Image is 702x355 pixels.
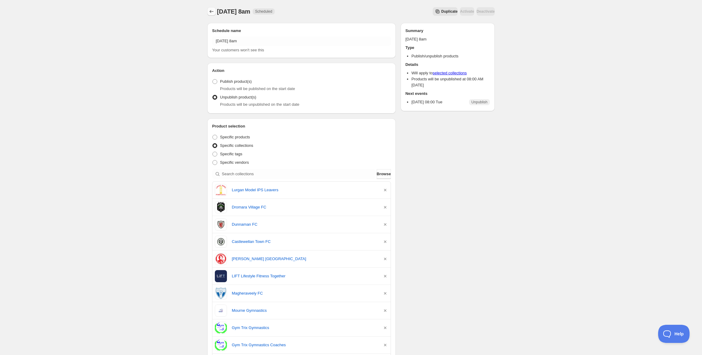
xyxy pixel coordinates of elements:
h2: Action [212,68,391,74]
h2: Schedule name [212,28,391,34]
a: Dunnaman FC [232,221,377,228]
span: Specific products [220,135,250,139]
h2: Product selection [212,123,391,129]
a: Lurgan Model IPS Leavers [232,187,377,193]
a: Magheraveely FC [232,290,377,296]
a: Mourne Gymnastics [232,308,377,314]
p: [DATE] 8am [405,36,490,42]
h2: Summary [405,28,490,34]
span: Products will be unpublished on the start date [220,102,299,107]
span: Specific collections [220,143,253,148]
a: Gym Trix Gymnastics Coaches [232,342,377,348]
a: LIFT Lifestyle Fitness Together [232,273,377,279]
a: Castlewellan Town FC [232,239,377,245]
li: Will apply to [412,70,490,76]
a: [PERSON_NAME] [GEOGRAPHIC_DATA] [232,256,377,262]
a: Dromara Village FC [232,204,377,210]
button: Browse [377,169,391,179]
input: Search collections [222,169,376,179]
h2: Next events [405,91,490,97]
span: Your customers won't see this [212,48,264,52]
li: Products will be unpublished at 08:00 AM [DATE] [412,76,490,88]
span: Products will be published on the start date [220,86,295,91]
button: Secondary action label [433,7,458,16]
h2: Details [405,62,490,68]
span: Unpublish product(s) [220,95,256,99]
span: Scheduled [255,9,272,14]
span: Browse [377,171,391,177]
span: [DATE] 8am [217,8,250,15]
span: Publish product(s) [220,79,252,84]
span: Unpublish [471,100,487,105]
li: Publish/unpublish products [412,53,490,59]
span: Specific tags [220,152,242,156]
button: Schedules [207,7,216,16]
p: [DATE] 08:00 Tue [412,99,442,105]
iframe: Toggle Customer Support [658,325,690,343]
span: Specific vendors [220,160,249,165]
a: selected collections [433,71,467,75]
h2: Type [405,45,490,51]
a: Gym Trix Gymnastics [232,325,377,331]
span: Duplicate [441,9,458,14]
